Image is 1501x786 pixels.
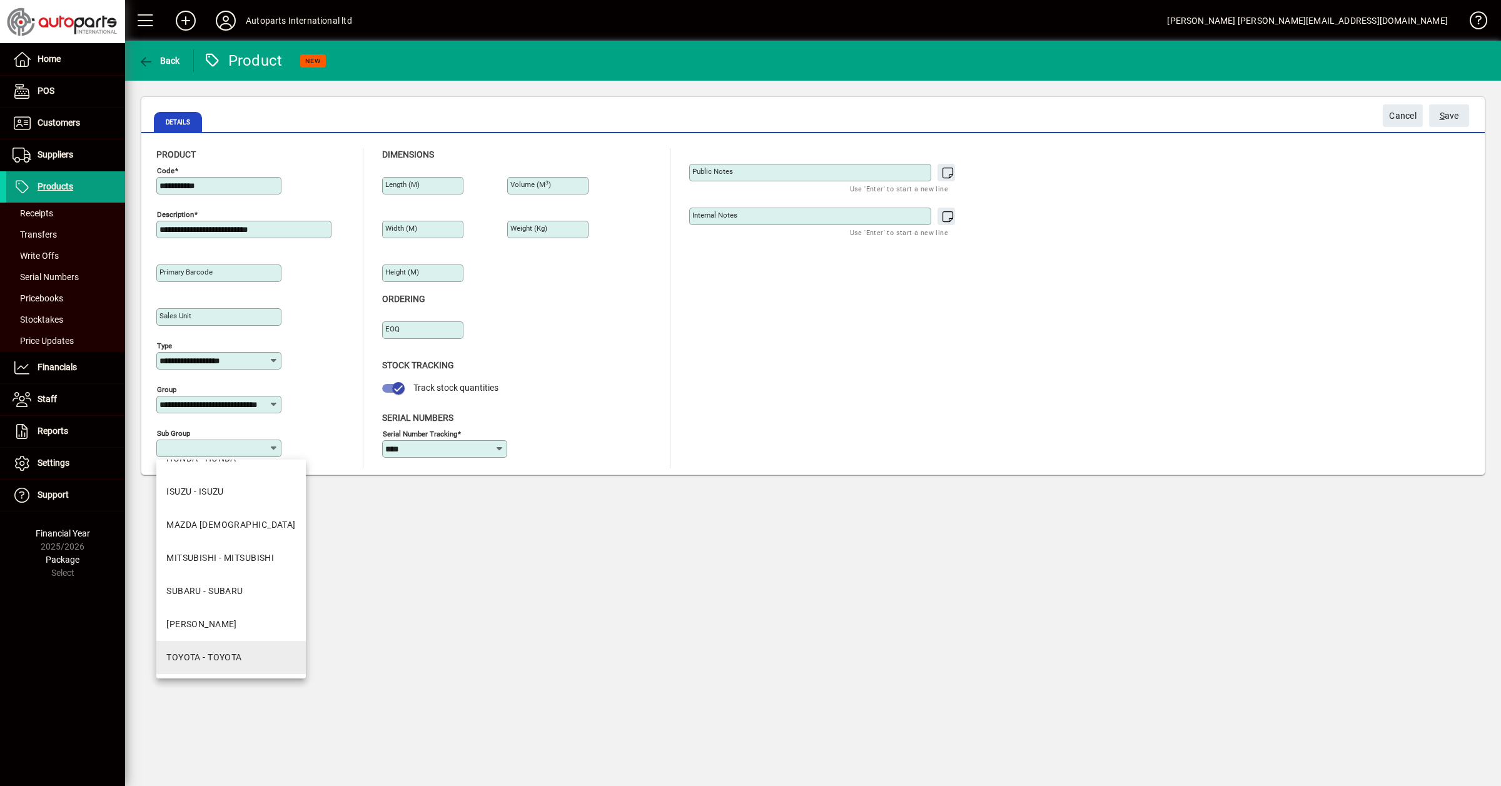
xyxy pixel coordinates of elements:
mat-label: Sales unit [159,311,191,320]
mat-label: Sub group [157,429,190,438]
mat-option: SUZUKI - SUZUKI [156,608,306,641]
div: TOYOTA - TOYOTA [166,651,242,664]
span: Package [46,555,79,565]
div: [PERSON_NAME] [PERSON_NAME][EMAIL_ADDRESS][DOMAIN_NAME] [1167,11,1448,31]
button: Profile [206,9,246,32]
span: Settings [38,458,69,468]
span: Write Offs [13,251,59,261]
span: ave [1440,106,1459,126]
mat-label: Weight (Kg) [510,224,547,233]
mat-label: Length (m) [385,180,420,189]
span: Customers [38,118,80,128]
div: Autoparts International ltd [246,11,352,31]
span: Ordering [382,294,425,304]
a: Price Updates [6,330,125,351]
mat-label: Width (m) [385,224,417,233]
a: Support [6,480,125,511]
a: Stocktakes [6,309,125,330]
span: Support [38,490,69,500]
span: Home [38,54,61,64]
span: Financials [38,362,77,372]
div: MITSUBISHI - MITSUBISHI [166,552,274,565]
button: Save [1429,104,1469,127]
mat-label: Code [157,166,174,175]
mat-label: Description [157,210,194,219]
mat-label: Internal Notes [692,211,737,219]
mat-label: Group [157,385,176,394]
a: Suppliers [6,139,125,171]
mat-label: Primary barcode [159,268,213,276]
a: Staff [6,384,125,415]
span: Stock Tracking [382,360,454,370]
a: Knowledge Base [1460,3,1485,43]
span: Pricebooks [13,293,63,303]
a: Customers [6,108,125,139]
span: Staff [38,394,57,404]
mat-option: SUBARU - SUBARU [156,575,306,608]
sup: 3 [545,179,548,186]
a: Home [6,44,125,75]
a: Settings [6,448,125,479]
div: [PERSON_NAME] [166,618,237,631]
a: Write Offs [6,245,125,266]
mat-label: Public Notes [692,167,733,176]
span: Suppliers [38,149,73,159]
span: POS [38,86,54,96]
span: NEW [305,57,321,65]
span: Reports [38,426,68,436]
span: Dimensions [382,149,434,159]
span: Receipts [13,208,53,218]
mat-option: TOYOTA - TOYOTA [156,641,306,674]
span: Details [154,112,202,132]
span: Back [138,56,180,66]
div: SUBARU - SUBARU [166,585,243,598]
span: Track stock quantities [413,383,498,393]
a: Reports [6,416,125,447]
div: Product [203,51,283,71]
div: ISUZU - ISUZU [166,485,224,498]
mat-label: Type [157,341,172,350]
mat-hint: Use 'Enter' to start a new line [850,181,948,196]
span: Product [156,149,196,159]
span: Products [38,181,73,191]
a: Serial Numbers [6,266,125,288]
mat-label: Height (m) [385,268,419,276]
mat-option: MAZDA - MAZDA [156,508,306,542]
a: Financials [6,352,125,383]
span: Stocktakes [13,315,63,325]
a: POS [6,76,125,107]
span: Cancel [1389,106,1417,126]
button: Add [166,9,206,32]
span: Transfers [13,229,57,239]
mat-label: EOQ [385,325,400,333]
div: MAZDA [DEMOGRAPHIC_DATA] [166,518,296,532]
mat-option: MITSUBISHI - MITSUBISHI [156,542,306,575]
mat-option: ISUZU - ISUZU [156,475,306,508]
span: Serial Numbers [13,272,79,282]
mat-label: Serial Number tracking [383,429,457,438]
mat-label: Volume (m ) [510,180,551,189]
span: Price Updates [13,336,74,346]
app-page-header-button: Back [125,49,194,72]
mat-hint: Use 'Enter' to start a new line [850,225,948,239]
a: Pricebooks [6,288,125,309]
a: Transfers [6,224,125,245]
span: Financial Year [36,528,90,538]
span: S [1440,111,1445,121]
button: Cancel [1383,104,1423,127]
button: Back [135,49,183,72]
a: Receipts [6,203,125,224]
span: Serial Numbers [382,413,453,423]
